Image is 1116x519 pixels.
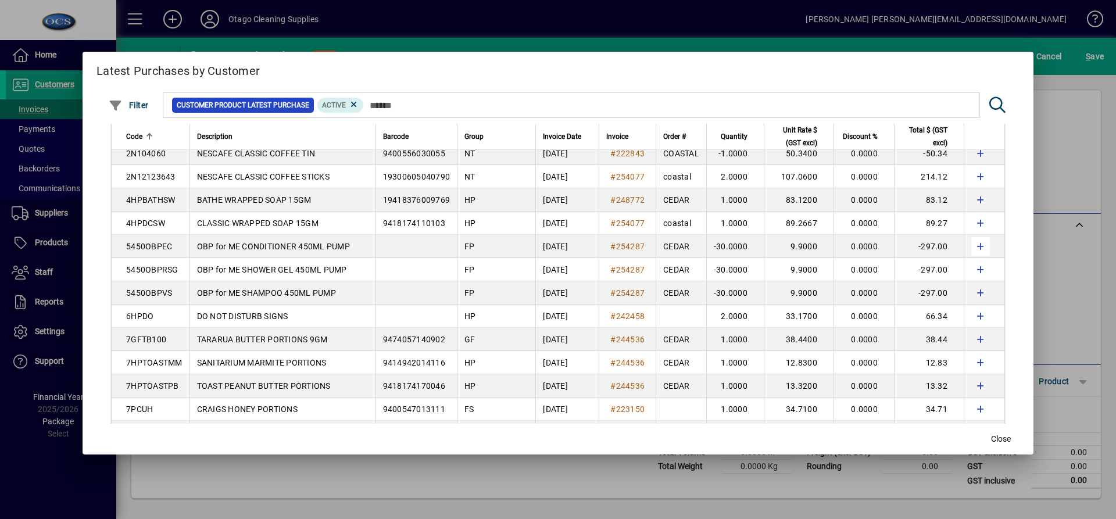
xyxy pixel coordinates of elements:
[764,258,834,281] td: 9.9000
[706,281,764,305] td: -30.0000
[834,188,894,212] td: 0.0000
[834,258,894,281] td: 0.0000
[771,124,828,149] div: Unit Rate $ (GST excl)
[991,433,1011,445] span: Close
[535,374,599,398] td: [DATE]
[610,265,616,274] span: #
[706,212,764,235] td: 1.0000
[610,172,616,181] span: #
[764,142,834,165] td: 50.3400
[764,235,834,258] td: 9.9000
[606,403,649,416] a: #223150
[606,333,649,346] a: #244536
[834,281,894,305] td: 0.0000
[464,149,475,158] span: NT
[616,195,645,205] span: 248772
[894,305,964,328] td: 66.34
[464,195,476,205] span: HP
[843,130,878,143] span: Discount %
[834,142,894,165] td: 0.0000
[464,242,475,251] span: FP
[383,405,445,414] span: 9400547013111
[656,165,706,188] td: coastal
[126,195,175,205] span: 4HPBATHSW
[383,130,450,143] div: Barcode
[197,130,233,143] span: Description
[543,130,581,143] span: Invoice Date
[656,421,706,444] td: CEDAR
[197,405,298,414] span: CRAIGS HONEY PORTIONS
[197,130,369,143] div: Description
[610,219,616,228] span: #
[894,328,964,351] td: 38.44
[656,258,706,281] td: CEDAR
[535,142,599,165] td: [DATE]
[606,170,649,183] a: #254077
[610,335,616,344] span: #
[616,149,645,158] span: 222843
[894,235,964,258] td: -297.00
[610,195,616,205] span: #
[656,281,706,305] td: CEDAR
[841,130,888,143] div: Discount %
[126,149,166,158] span: 2N104060
[834,328,894,351] td: 0.0000
[535,328,599,351] td: [DATE]
[834,235,894,258] td: 0.0000
[764,281,834,305] td: 9.9000
[706,351,764,374] td: 1.0000
[616,405,645,414] span: 223150
[383,172,450,181] span: 19300605040790
[606,356,649,369] a: #244536
[535,305,599,328] td: [DATE]
[706,142,764,165] td: -1.0000
[126,335,166,344] span: 7GFTB100
[126,405,153,414] span: 7PCUH
[126,358,183,367] span: 7HPTOASTMM
[706,188,764,212] td: 1.0000
[126,288,172,298] span: 5450OBPVS
[656,212,706,235] td: coastal
[464,335,475,344] span: GF
[464,288,475,298] span: FP
[464,358,476,367] span: HP
[197,335,328,344] span: TARARUA BUTTER PORTIONS 9GM
[616,381,645,391] span: 244536
[894,421,964,444] td: 25.34
[126,219,165,228] span: 4HPDCSW
[706,235,764,258] td: -30.0000
[663,130,699,143] div: Order #
[706,398,764,421] td: 1.0000
[606,263,649,276] a: #254287
[197,381,331,391] span: TOAST PEANUT BUTTER PORTIONS
[834,212,894,235] td: 0.0000
[383,219,445,228] span: 9418174110103
[610,381,616,391] span: #
[663,130,686,143] span: Order #
[706,421,764,444] td: 1.0000
[610,358,616,367] span: #
[706,258,764,281] td: -30.0000
[764,351,834,374] td: 12.8300
[616,358,645,367] span: 244536
[764,305,834,328] td: 33.1700
[464,219,476,228] span: HP
[616,265,645,274] span: 254287
[764,398,834,421] td: 34.7100
[197,358,327,367] span: SANITARIUM MARMITE PORTIONS
[894,281,964,305] td: -297.00
[706,165,764,188] td: 2.0000
[834,351,894,374] td: 0.0000
[834,305,894,328] td: 0.0000
[126,312,153,321] span: 6HPDO
[197,265,347,274] span: OBP for ME SHOWER GEL 450ML PUMP
[177,99,309,111] span: Customer Product Latest Purchase
[764,165,834,188] td: 107.0600
[616,312,645,321] span: 242458
[706,328,764,351] td: 1.0000
[656,142,706,165] td: COASTAL
[764,374,834,398] td: 13.3200
[656,328,706,351] td: CEDAR
[656,351,706,374] td: CEDAR
[383,335,445,344] span: 9474057140902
